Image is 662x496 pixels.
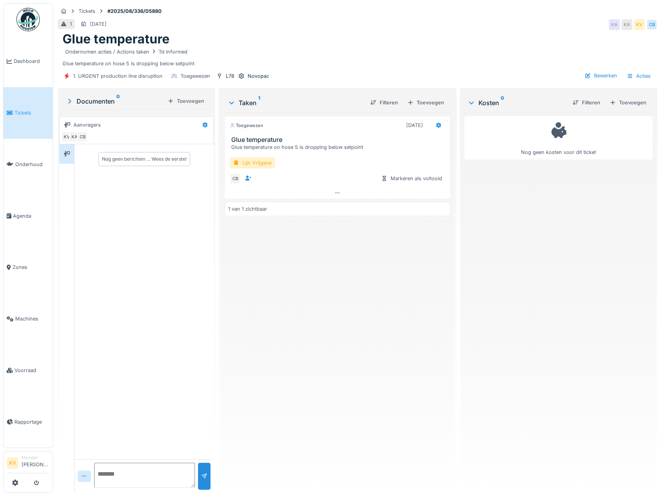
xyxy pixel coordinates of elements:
[14,57,50,65] span: Dashboard
[73,121,101,129] div: Aanvragers
[4,87,53,139] a: Tickets
[468,98,566,107] div: Kosten
[231,143,446,151] div: Glue temperature on hose 5 is dropping below setpoint
[90,20,107,28] div: [DATE]
[646,19,657,30] div: CB
[12,263,50,271] span: Zones
[4,396,53,448] a: Rapportage
[4,293,53,345] a: Machines
[116,97,120,106] sup: 0
[70,20,72,28] div: 1
[4,139,53,190] a: Onderhoud
[15,315,50,322] span: Machines
[404,97,447,108] div: Toevoegen
[69,131,80,142] div: KA
[180,72,210,80] div: Toegewezen
[4,36,53,87] a: Dashboard
[104,7,165,15] strong: #2025/08/336/05880
[469,120,648,156] div: Nog geen kosten voor dit ticket
[4,190,53,242] a: Agenda
[7,455,50,473] a: KV Manager[PERSON_NAME]
[378,173,445,184] div: Markeren als voltooid
[228,98,364,107] div: Taken
[66,97,164,106] div: Documenten
[226,72,234,80] div: L78
[406,122,423,129] div: [DATE]
[21,455,50,471] li: [PERSON_NAME]
[61,131,72,142] div: KV
[4,242,53,293] a: Zones
[230,173,241,184] div: CB
[14,367,50,374] span: Voorraad
[623,70,654,82] div: Acties
[609,19,620,30] div: KA
[621,19,632,30] div: KA
[607,97,650,108] div: Toevoegen
[73,72,162,80] div: 1. URGENT production line disruption
[231,136,446,143] h3: Glue temperature
[230,122,263,129] div: Toegewezen
[228,205,267,213] div: 1 van 1 zichtbaar
[14,109,50,116] span: Tickets
[65,48,187,56] div: Ondernomen acties / Actions taken Td informed
[164,96,207,106] div: Toevoegen
[230,157,275,168] div: Lijn Vrijgave
[79,7,95,15] div: Tickets
[582,70,620,81] div: Bewerken
[4,345,53,396] a: Voorraad
[77,131,88,142] div: CB
[14,418,50,426] span: Rapportage
[13,212,50,220] span: Agenda
[21,455,50,460] div: Manager
[102,156,187,163] div: Nog geen berichten … Wees de eerste!
[569,97,603,108] div: Filteren
[258,98,260,107] sup: 1
[501,98,504,107] sup: 0
[16,8,40,31] img: Badge_color-CXgf-gQk.svg
[634,19,645,30] div: KV
[15,161,50,168] span: Onderhoud
[367,97,401,108] div: Filteren
[62,47,653,67] div: Glue temperature on hose 5 is dropping below setpoint
[248,72,269,80] div: Novopac
[7,457,18,469] li: KV
[62,32,170,47] h1: Glue temperature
